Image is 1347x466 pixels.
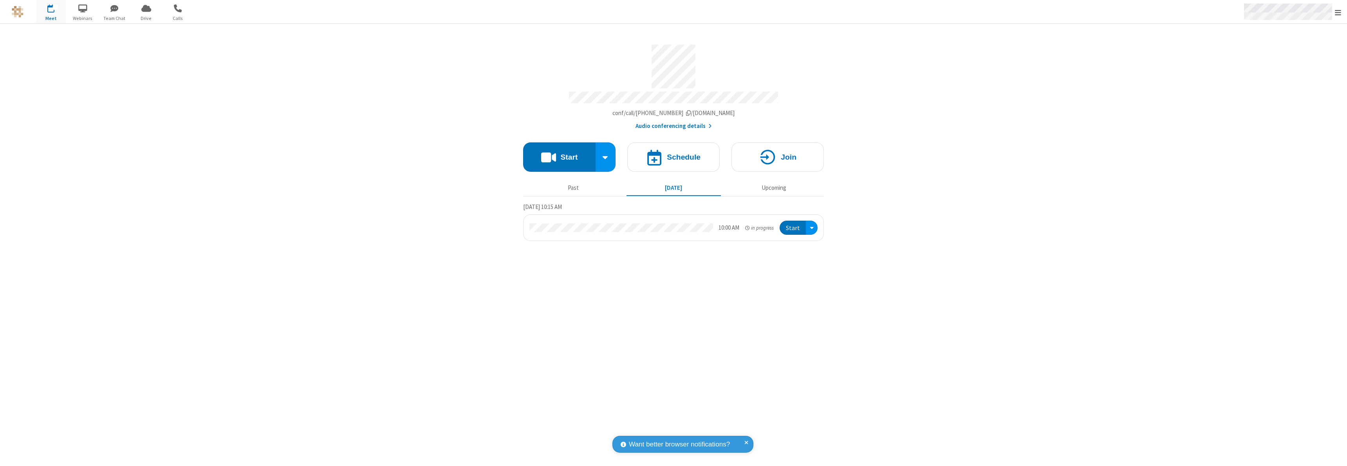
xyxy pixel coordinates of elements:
[36,15,66,22] span: Meet
[100,15,129,22] span: Team Chat
[523,202,824,241] section: Today's Meetings
[612,109,735,117] span: Copy my meeting room link
[132,15,161,22] span: Drive
[53,4,58,10] div: 1
[523,142,596,172] button: Start
[560,153,578,161] h4: Start
[636,122,712,131] button: Audio conferencing details
[627,142,720,172] button: Schedule
[731,142,824,172] button: Join
[596,142,616,172] div: Start conference options
[745,224,774,232] em: in progress
[806,221,818,235] div: Open menu
[523,203,562,211] span: [DATE] 10:15 AM
[667,153,701,161] h4: Schedule
[163,15,193,22] span: Calls
[781,153,796,161] h4: Join
[719,223,739,232] div: 10:00 AM
[627,180,721,195] button: [DATE]
[68,15,98,22] span: Webinars
[12,6,23,18] img: QA Selenium DO NOT DELETE OR CHANGE
[727,180,821,195] button: Upcoming
[612,109,735,118] button: Copy my meeting room linkCopy my meeting room link
[526,180,621,195] button: Past
[780,221,806,235] button: Start
[523,39,824,131] section: Account details
[1327,446,1341,461] iframe: Chat
[629,439,730,450] span: Want better browser notifications?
